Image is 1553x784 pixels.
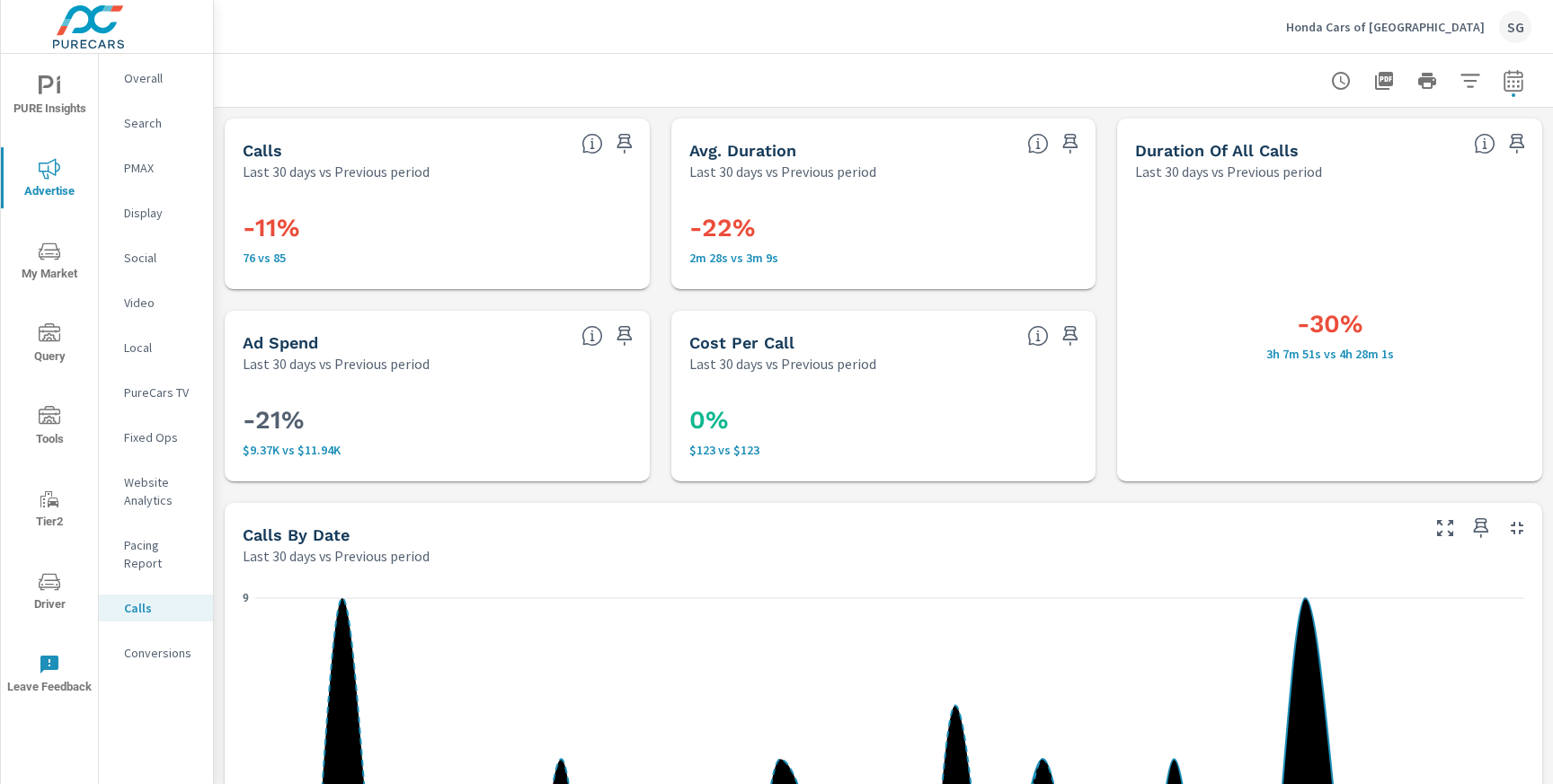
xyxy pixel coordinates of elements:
h5: Avg. Duration [689,141,796,160]
p: Last 30 days vs Previous period [1135,161,1322,182]
p: PureCars TV [124,383,199,401]
p: Last 30 days vs Previous period [243,545,430,567]
span: Driver [6,571,93,615]
span: Save this to your personalized report [1056,129,1085,158]
span: PureCars Ad Spend/Calls. [1027,325,1049,347]
div: nav menu [1,54,98,715]
p: 76 vs 85 [243,251,632,265]
text: 9 [243,592,249,604]
h5: Duration of all Calls [1135,141,1299,160]
h5: Cost Per Call [689,333,794,352]
span: Save this to your personalized report [610,129,639,158]
span: Save this to your personalized report [1056,322,1085,350]
h3: -21% [243,405,632,436]
span: Tier2 [6,489,93,533]
p: $9.37K vs $11.94K [243,443,632,457]
p: Last 30 days vs Previous period [243,161,430,182]
p: Video [124,294,199,312]
p: Website Analytics [124,473,199,509]
div: Fixed Ops [99,424,213,451]
p: 2m 28s vs 3m 9s [689,251,1078,265]
div: Overall [99,65,213,92]
div: SG [1499,11,1531,43]
div: Video [99,289,213,316]
span: Advertise [6,158,93,202]
h5: Calls By Date [243,525,350,544]
span: Total number of calls. [581,133,603,154]
p: Last 30 days vs Previous period [689,161,876,182]
p: Calls [124,599,199,617]
p: Fixed Ops [124,428,199,446]
p: Display [124,204,199,222]
div: Calls [99,595,213,621]
p: Last 30 days vs Previous period [689,353,876,374]
p: Pacing Report [124,536,199,572]
button: Make Fullscreen [1431,514,1460,542]
div: Pacing Report [99,532,213,577]
p: 3h 7m 51s vs 4h 28m 1s [1135,347,1524,361]
p: Search [124,114,199,132]
p: $123 vs $123 [689,443,1078,457]
p: Overall [124,69,199,87]
div: PMAX [99,154,213,181]
div: Local [99,334,213,361]
div: Search [99,110,213,137]
span: The Total Duration of all calls. [1474,133,1495,154]
p: Honda Cars of [GEOGRAPHIC_DATA] [1286,19,1485,35]
span: Sum of PureCars Ad Spend. [581,325,603,347]
p: Local [124,339,199,357]
span: PURE Insights [6,75,93,119]
h3: -30% [1135,309,1524,339]
span: My Market [6,241,93,285]
h5: Calls [243,141,282,160]
p: Conversions [124,644,199,662]
h3: -11% [243,213,632,243]
span: Tools [6,406,93,450]
button: "Export Report to PDF" [1366,63,1402,99]
span: Save this to your personalized report [1467,514,1495,542]
div: Website Analytics [99,469,213,514]
p: Social [124,249,199,267]
div: Social [99,244,213,271]
p: PMAX [124,159,199,177]
h5: Ad Spend [243,333,318,352]
h3: -22% [689,213,1078,243]
button: Minimize Widget [1503,514,1531,542]
span: Save this to your personalized report [1503,129,1531,158]
h3: 0% [689,405,1078,436]
span: Leave Feedback [6,654,93,698]
div: PureCars TV [99,379,213,406]
span: Query [6,323,93,367]
span: Average Duration of each call. [1027,133,1049,154]
span: Save this to your personalized report [610,322,639,350]
div: Conversions [99,639,213,666]
button: Select Date Range [1495,63,1531,99]
div: Display [99,199,213,226]
p: Last 30 days vs Previous period [243,353,430,374]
